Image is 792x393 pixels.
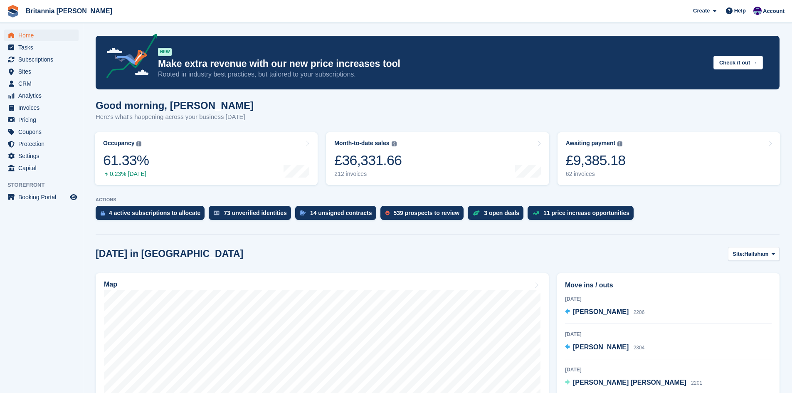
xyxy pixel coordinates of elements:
a: Month-to-date sales £36,331.66 212 invoices [326,132,549,185]
span: Subscriptions [18,54,68,65]
div: NEW [158,48,172,56]
p: Make extra revenue with our new price increases tool [158,58,707,70]
a: 73 unverified identities [209,206,295,224]
div: [DATE] [565,295,772,303]
span: CRM [18,78,68,89]
img: verify_identity-adf6edd0f0f0b5bbfe63781bf79b02c33cf7c696d77639b501bdc392416b5a36.svg [214,210,220,215]
button: Check it out → [713,56,763,69]
div: 61.33% [103,152,149,169]
a: [PERSON_NAME] 2206 [565,307,644,318]
img: icon-info-grey-7440780725fd019a000dd9b08b2336e03edf1995a4989e88bcd33f0948082b44.svg [136,141,141,146]
div: 11 price increase opportunities [543,210,629,216]
img: stora-icon-8386f47178a22dfd0bd8f6a31ec36ba5ce8667c1dd55bd0f319d3a0aa187defe.svg [7,5,19,17]
a: Britannia [PERSON_NAME] [22,4,116,18]
div: 62 invoices [566,171,626,178]
h1: Good morning, [PERSON_NAME] [96,100,254,111]
h2: Map [104,281,117,288]
div: 212 invoices [334,171,402,178]
div: [DATE] [565,366,772,373]
a: menu [4,114,79,126]
a: menu [4,191,79,203]
div: 539 prospects to review [394,210,460,216]
span: Coupons [18,126,68,138]
span: Invoices [18,102,68,114]
img: price_increase_opportunities-93ffe204e8149a01c8c9dc8f82e8f89637d9d84a8eef4429ea346261dce0b2c0.svg [533,211,539,215]
a: menu [4,162,79,174]
img: Cameron Ballard [753,7,762,15]
a: 14 unsigned contracts [295,206,380,224]
p: Rooted in industry best practices, but tailored to your subscriptions. [158,70,707,79]
span: Hailsham [744,250,768,258]
a: menu [4,54,79,65]
span: Account [763,7,785,15]
img: icon-info-grey-7440780725fd019a000dd9b08b2336e03edf1995a4989e88bcd33f0948082b44.svg [617,141,622,146]
a: 11 price increase opportunities [528,206,638,224]
span: Tasks [18,42,68,53]
a: [PERSON_NAME] 2304 [565,342,644,353]
h2: [DATE] in [GEOGRAPHIC_DATA] [96,248,243,260]
div: 0.23% [DATE] [103,171,149,178]
span: Capital [18,162,68,174]
a: menu [4,78,79,89]
div: Awaiting payment [566,140,616,147]
a: menu [4,66,79,77]
span: Home [18,30,68,41]
a: Occupancy 61.33% 0.23% [DATE] [95,132,318,185]
img: contract_signature_icon-13c848040528278c33f63329250d36e43548de30e8caae1d1a13099fd9432cc5.svg [300,210,306,215]
span: 2201 [691,380,702,386]
img: deal-1b604bf984904fb50ccaf53a9ad4b4a5d6e5aea283cecdc64d6e3604feb123c2.svg [473,210,480,216]
a: menu [4,102,79,114]
a: menu [4,90,79,101]
span: Site: [733,250,744,258]
span: 2304 [634,345,645,351]
h2: Move ins / outs [565,280,772,290]
span: Pricing [18,114,68,126]
span: Protection [18,138,68,150]
p: Here's what's happening across your business [DATE] [96,112,254,122]
a: menu [4,150,79,162]
a: Preview store [69,192,79,202]
span: [PERSON_NAME] [PERSON_NAME] [573,379,686,386]
img: prospect-51fa495bee0391a8d652442698ab0144808aea92771e9ea1ae160a38d050c398.svg [385,210,390,215]
div: [DATE] [565,331,772,338]
div: 4 active subscriptions to allocate [109,210,200,216]
span: Help [734,7,746,15]
a: menu [4,126,79,138]
span: [PERSON_NAME] [573,308,629,315]
a: [PERSON_NAME] [PERSON_NAME] 2201 [565,378,702,388]
div: £9,385.18 [566,152,626,169]
div: 14 unsigned contracts [310,210,372,216]
span: Sites [18,66,68,77]
span: Settings [18,150,68,162]
a: Awaiting payment £9,385.18 62 invoices [558,132,780,185]
a: 539 prospects to review [380,206,468,224]
img: active_subscription_to_allocate_icon-d502201f5373d7db506a760aba3b589e785aa758c864c3986d89f69b8ff3... [101,210,105,216]
a: 4 active subscriptions to allocate [96,206,209,224]
img: price-adjustments-announcement-icon-8257ccfd72463d97f412b2fc003d46551f7dbcb40ab6d574587a9cd5c0d94... [99,34,158,81]
p: ACTIONS [96,197,780,203]
a: menu [4,42,79,53]
a: menu [4,30,79,41]
div: 3 open deals [484,210,519,216]
div: Occupancy [103,140,134,147]
span: Booking Portal [18,191,68,203]
span: Analytics [18,90,68,101]
a: 3 open deals [468,206,528,224]
span: [PERSON_NAME] [573,344,629,351]
button: Site: Hailsham [728,247,780,261]
div: £36,331.66 [334,152,402,169]
div: Month-to-date sales [334,140,389,147]
div: 73 unverified identities [224,210,287,216]
span: Storefront [7,181,83,189]
span: 2206 [634,309,645,315]
a: menu [4,138,79,150]
img: icon-info-grey-7440780725fd019a000dd9b08b2336e03edf1995a4989e88bcd33f0948082b44.svg [392,141,397,146]
span: Create [693,7,710,15]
